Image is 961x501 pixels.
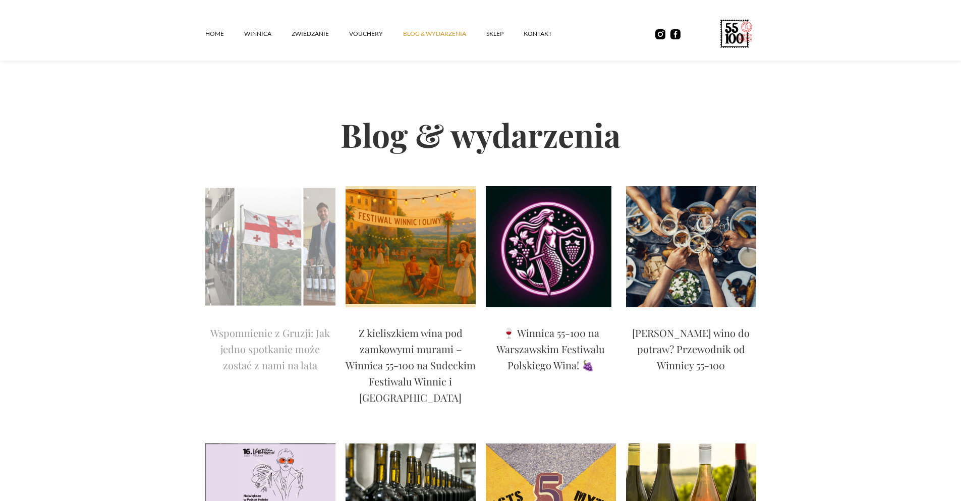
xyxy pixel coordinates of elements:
a: kontakt [524,19,572,49]
a: ZWIEDZANIE [292,19,349,49]
a: Z kieliszkiem wina pod zamkowymi murami – Winnica 55-100 na Sudeckim Festiwalu Winnic i [GEOGRAPH... [346,325,476,411]
p: [PERSON_NAME] wino do potraw? Przewodnik od Winnicy 55-100 [626,325,756,373]
p: Z kieliszkiem wina pod zamkowymi murami – Winnica 55-100 na Sudeckim Festiwalu Winnic i [GEOGRAPH... [346,325,476,406]
a: vouchery [349,19,403,49]
h2: Blog & wydarzenia [205,83,756,186]
a: 🍷 Winnica 55-100 na Warszawskim Festiwalu Polskiego Wina! 🍇 [486,325,616,378]
p: 🍷 Winnica 55-100 na Warszawskim Festiwalu Polskiego Wina! 🍇 [486,325,616,373]
a: Wspomnienie z Gruzji: Jak jedno spotkanie może zostać z nami na lata [205,325,335,378]
a: Blog & Wydarzenia [403,19,486,49]
a: Home [205,19,244,49]
a: winnica [244,19,292,49]
p: Wspomnienie z Gruzji: Jak jedno spotkanie może zostać z nami na lata [205,325,335,373]
a: SKLEP [486,19,524,49]
a: [PERSON_NAME] wino do potraw? Przewodnik od Winnicy 55-100 [626,325,756,378]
